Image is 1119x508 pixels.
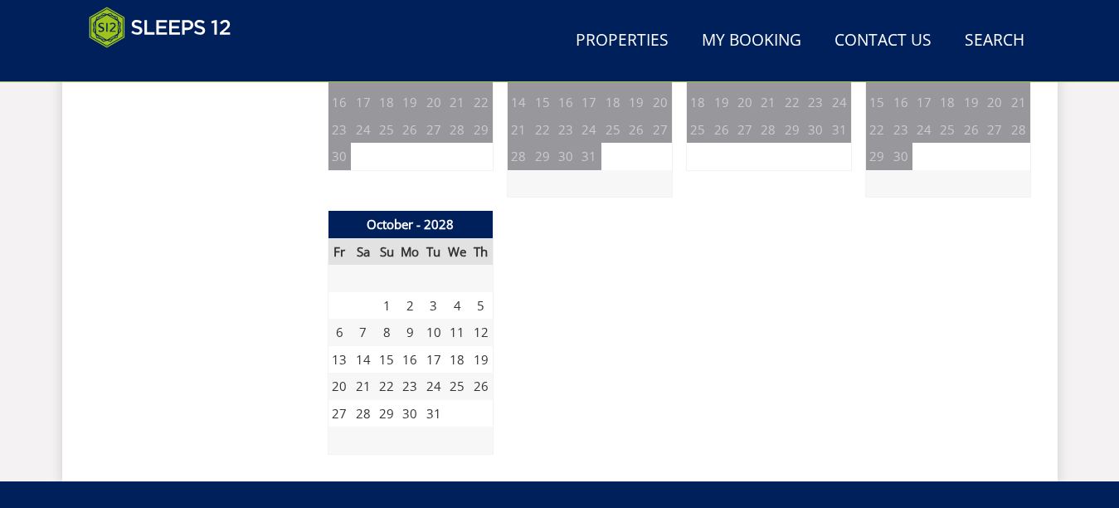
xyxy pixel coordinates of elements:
[1007,116,1030,144] td: 28
[422,346,445,374] td: 17
[328,143,351,170] td: 30
[888,89,912,116] td: 16
[888,143,912,170] td: 30
[781,116,804,144] td: 29
[351,116,374,144] td: 24
[686,89,709,116] td: 18
[375,89,398,116] td: 18
[757,116,780,144] td: 28
[375,346,398,374] td: 15
[1007,89,1030,116] td: 21
[351,238,374,266] th: Sa
[912,116,936,144] td: 24
[983,89,1006,116] td: 20
[958,22,1031,60] a: Search
[828,116,851,144] td: 31
[804,89,827,116] td: 23
[328,373,351,400] td: 20
[983,116,1006,144] td: 27
[865,116,888,144] td: 22
[530,89,553,116] td: 15
[328,400,351,427] td: 27
[445,319,469,346] td: 11
[469,292,493,320] td: 5
[328,116,351,144] td: 23
[804,116,827,144] td: 30
[328,238,351,266] th: Fr
[375,400,398,427] td: 29
[960,89,983,116] td: 19
[530,116,553,144] td: 22
[530,143,553,170] td: 29
[398,346,421,374] td: 16
[328,211,493,238] th: October - 2028
[601,116,625,144] td: 25
[398,116,421,144] td: 26
[757,89,780,116] td: 21
[865,143,888,170] td: 29
[888,116,912,144] td: 23
[865,89,888,116] td: 15
[469,346,493,374] td: 19
[351,400,374,427] td: 28
[351,89,374,116] td: 17
[398,373,421,400] td: 23
[709,116,732,144] td: 26
[422,89,445,116] td: 20
[445,116,469,144] td: 28
[936,116,959,144] td: 25
[828,22,938,60] a: Contact Us
[960,116,983,144] td: 26
[398,238,421,266] th: Mo
[445,292,469,320] td: 4
[422,116,445,144] td: 27
[469,373,493,400] td: 26
[577,116,601,144] td: 24
[649,89,672,116] td: 20
[80,58,255,72] iframe: Customer reviews powered by Trustpilot
[375,319,398,346] td: 8
[554,89,577,116] td: 16
[554,143,577,170] td: 30
[469,116,493,144] td: 29
[445,346,469,374] td: 18
[422,373,445,400] td: 24
[601,89,625,116] td: 18
[445,89,469,116] td: 21
[577,143,601,170] td: 31
[469,238,493,266] th: Th
[398,292,421,320] td: 2
[577,89,601,116] td: 17
[554,116,577,144] td: 23
[469,319,493,346] td: 12
[375,116,398,144] td: 25
[469,89,493,116] td: 22
[375,373,398,400] td: 22
[781,89,804,116] td: 22
[328,89,351,116] td: 16
[625,116,648,144] td: 26
[733,89,757,116] td: 20
[709,89,732,116] td: 19
[422,292,445,320] td: 3
[89,7,231,48] img: Sleeps 12
[936,89,959,116] td: 18
[649,116,672,144] td: 27
[422,319,445,346] td: 10
[422,238,445,266] th: Tu
[507,89,530,116] td: 14
[398,89,421,116] td: 19
[912,89,936,116] td: 17
[507,116,530,144] td: 21
[351,346,374,374] td: 14
[686,116,709,144] td: 25
[422,400,445,427] td: 31
[375,238,398,266] th: Su
[375,292,398,320] td: 1
[625,89,648,116] td: 19
[445,238,469,266] th: We
[351,373,374,400] td: 21
[828,89,851,116] td: 24
[328,319,351,346] td: 6
[445,373,469,400] td: 25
